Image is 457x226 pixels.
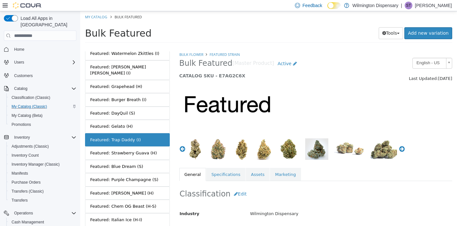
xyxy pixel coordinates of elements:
[324,16,372,28] a: Add new variation
[1,58,79,67] button: Users
[99,41,123,46] a: Bulk Flower
[9,218,47,226] a: Cash Management
[6,169,79,178] button: Manifests
[9,112,76,119] span: My Catalog (Beta)
[197,50,211,55] span: Active
[9,218,76,226] span: Cash Management
[332,47,363,57] span: English - US
[99,157,126,170] a: General
[12,134,76,141] span: Inventory
[99,200,119,205] span: Industry
[12,122,31,127] span: Promotions
[14,86,27,91] span: Catalog
[99,177,372,189] h2: Classification
[10,72,62,79] div: Featured: Grapehead (H)
[352,2,398,9] p: Wilmington Dispensary
[12,134,32,141] button: Inventory
[6,178,79,187] button: Purchase Orders
[9,161,76,168] span: Inventory Manager (Classic)
[9,187,76,195] span: Transfers (Classic)
[12,209,76,217] span: Operations
[1,71,79,80] button: Customers
[10,152,63,159] div: Featured: Blue Dream (S)
[126,157,165,170] a: Specifications
[10,205,62,212] div: Featured: Italian Ice (H-I)
[10,85,66,92] div: Featured: Burger Breath (I)
[165,197,376,208] div: Wilmington Dispensary
[12,72,35,80] a: Customers
[9,94,76,101] span: Classification (Classic)
[9,169,76,177] span: Manifests
[12,71,76,79] span: Customers
[12,45,76,53] span: Home
[99,62,301,67] h5: CATALOG SKU - E7AG2C6X
[9,178,43,186] a: Purchase Orders
[329,65,358,70] span: Last Updated:
[6,102,79,111] button: My Catalog (Classic)
[12,58,27,66] button: Users
[6,160,79,169] button: Inventory Manager (Classic)
[10,165,78,172] div: Featured: Purple Champagne (S)
[18,15,76,28] span: Load All Apps in [GEOGRAPHIC_DATA]
[12,209,36,217] button: Operations
[6,142,79,151] button: Adjustments (Classic)
[1,133,79,142] button: Inventory
[14,211,33,216] span: Operations
[6,196,79,205] button: Transfers
[14,60,24,65] span: Users
[332,47,372,57] a: English - US
[14,73,33,78] span: Customers
[6,111,79,120] button: My Catalog (Beta)
[9,121,34,128] a: Promotions
[298,16,323,28] button: Tools
[9,178,76,186] span: Purchase Orders
[9,169,30,177] a: Manifests
[129,41,160,46] a: Featured Strain
[358,65,372,70] span: [DATE]
[6,120,79,129] button: Promotions
[166,157,189,170] a: Assets
[9,103,50,110] a: My Catalog (Classic)
[12,171,28,176] span: Manifests
[10,139,77,145] div: Featured: Strawberry Guava (H)
[303,2,322,9] span: Feedback
[9,94,53,101] a: Classification (Classic)
[1,45,79,54] button: Home
[401,2,402,9] p: |
[12,162,60,167] span: Inventory Manager (Classic)
[12,198,28,203] span: Transfers
[10,179,73,185] div: Featured: [PERSON_NAME] (H)
[99,47,152,57] span: Bulk Featured
[327,2,341,9] input: Dark Mode
[9,152,41,159] a: Inventory Count
[12,85,30,92] button: Catalog
[5,3,27,8] a: My Catalog
[12,180,41,185] span: Purchase Orders
[10,192,76,198] div: Featured: Chem OG Beast (H-S)
[1,84,79,93] button: Catalog
[9,152,76,159] span: Inventory Count
[12,46,27,53] a: Home
[9,112,45,119] a: My Catalog (Beta)
[9,196,30,204] a: Transfers
[318,135,325,141] button: Next
[9,121,76,128] span: Promotions
[415,2,452,9] p: [PERSON_NAME]
[150,177,170,189] button: Edit
[12,58,76,66] span: Users
[34,3,62,8] span: Bulk Featured
[10,99,55,105] div: Featured: DayQuil (S)
[406,2,411,9] span: ST
[10,39,79,46] div: Featured: Watermelon Zkittles (I)
[6,187,79,196] button: Transfers (Classic)
[9,196,76,204] span: Transfers
[6,93,79,102] button: Classification (Classic)
[10,126,61,132] div: Featured: Trap Daddy (I)
[12,189,44,194] span: Transfers (Classic)
[12,144,49,149] span: Adjustments (Classic)
[99,78,195,112] img: 150
[9,143,76,150] span: Adjustments (Classic)
[12,95,50,100] span: Classification (Classic)
[1,209,79,218] button: Operations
